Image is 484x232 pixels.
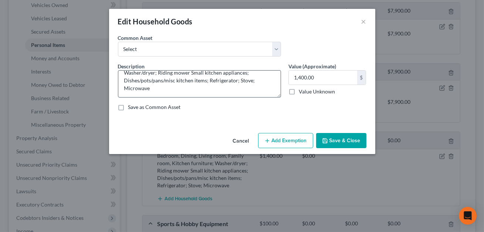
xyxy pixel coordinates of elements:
[316,133,366,149] button: Save & Close
[289,71,357,85] input: 0.00
[299,88,335,95] label: Value Unknown
[128,103,181,111] label: Save as Common Asset
[459,207,477,225] div: Open Intercom Messenger
[288,62,336,70] label: Value (Approximate)
[118,34,153,42] label: Common Asset
[258,133,313,149] button: Add Exemption
[227,134,255,149] button: Cancel
[361,17,366,26] button: ×
[357,71,366,85] div: $
[118,16,193,27] div: Edit Household Goods
[118,63,145,69] span: Description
